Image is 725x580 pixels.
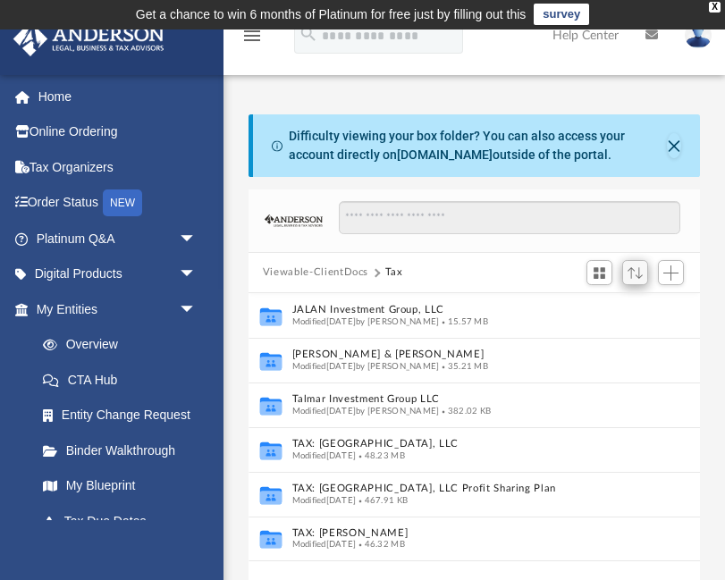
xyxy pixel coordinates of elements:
[658,260,685,285] button: Add
[439,316,488,325] span: 15.57 MB
[13,79,223,114] a: Home
[292,304,633,315] button: JALAN Investment Group, LLC
[397,147,493,162] a: [DOMAIN_NAME]
[292,483,633,494] button: TAX: [GEOGRAPHIC_DATA], LLC Profit Sharing Plan
[292,438,633,450] button: TAX: [GEOGRAPHIC_DATA], LLC
[439,361,488,370] span: 35.21 MB
[292,527,633,539] button: TAX: [PERSON_NAME]
[289,127,667,164] div: Difficulty viewing your box folder? You can also access your account directly on outside of the p...
[25,468,215,504] a: My Blueprint
[25,327,223,363] a: Overview
[13,221,223,256] a: Platinum Q&Aarrow_drop_down
[241,25,263,46] i: menu
[534,4,589,25] a: survey
[136,4,527,25] div: Get a chance to win 6 months of Platinum for free just by filling out this
[299,24,318,44] i: search
[292,450,357,459] span: Modified [DATE]
[13,256,223,292] a: Digital Productsarrow_drop_down
[241,34,263,46] a: menu
[25,362,223,398] a: CTA Hub
[356,495,408,504] span: 467.91 KB
[13,185,223,222] a: Order StatusNEW
[292,406,440,415] span: Modified [DATE] by [PERSON_NAME]
[179,256,215,293] span: arrow_drop_down
[103,189,142,216] div: NEW
[25,433,223,468] a: Binder Walkthrough
[385,265,403,281] button: Tax
[292,495,357,504] span: Modified [DATE]
[356,540,405,549] span: 46.32 MB
[586,260,613,285] button: Switch to Grid View
[292,393,633,405] button: Talmar Investment Group LLC
[356,450,405,459] span: 48.23 MB
[292,361,440,370] span: Modified [DATE] by [PERSON_NAME]
[667,133,681,158] button: Close
[292,349,633,360] button: [PERSON_NAME] & [PERSON_NAME]
[25,503,223,539] a: Tax Due Dates
[339,201,680,235] input: Search files and folders
[13,114,223,150] a: Online Ordering
[292,316,440,325] span: Modified [DATE] by [PERSON_NAME]
[263,265,368,281] button: Viewable-ClientDocs
[622,260,649,284] button: Sort
[292,540,357,549] span: Modified [DATE]
[709,2,721,13] div: close
[179,221,215,257] span: arrow_drop_down
[685,22,712,48] img: User Pic
[179,291,215,328] span: arrow_drop_down
[13,291,223,327] a: My Entitiesarrow_drop_down
[439,406,491,415] span: 382.02 KB
[13,149,223,185] a: Tax Organizers
[8,21,170,56] img: Anderson Advisors Platinum Portal
[25,398,223,433] a: Entity Change Request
